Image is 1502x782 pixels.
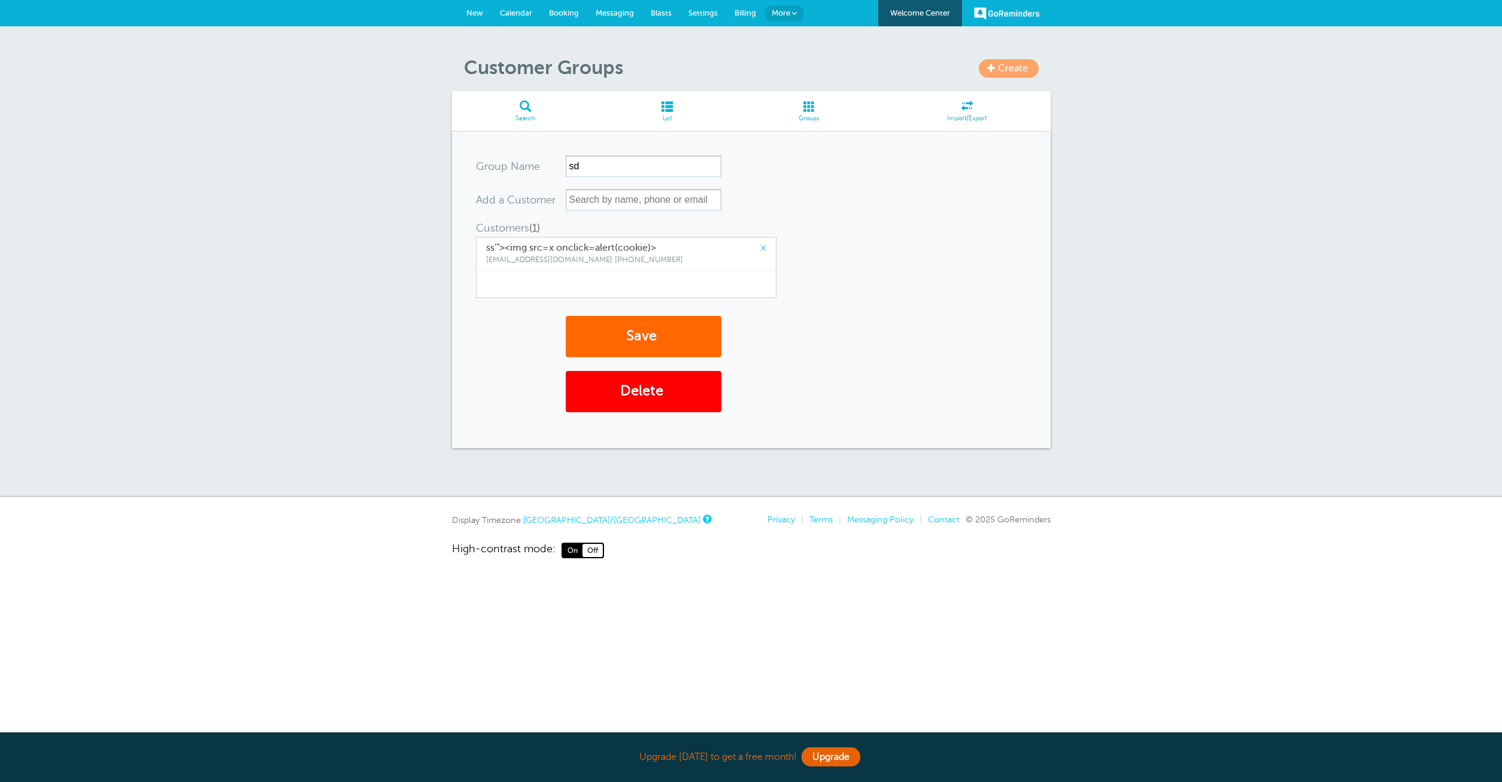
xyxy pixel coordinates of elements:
[890,115,1045,122] span: Import/Export
[476,161,540,172] label: Group Name
[735,8,756,17] span: Billing
[966,515,1051,524] span: © 2025 GoReminders
[615,255,683,264] span: [PHONE_NUMBER]
[764,5,804,22] a: More
[563,544,582,557] span: On
[979,59,1039,78] a: Create
[452,91,599,131] a: Search
[735,91,884,131] a: Groups
[476,223,776,233] label: Customers
[549,8,579,17] span: Booking
[914,515,922,525] li: |
[884,91,1051,131] a: Import/Export
[464,56,1051,79] h1: Customer Groups
[599,91,735,131] a: List
[452,543,1051,558] a: High-contrast mode: On Off
[500,8,532,17] span: Calendar
[458,115,593,122] span: Search
[523,515,700,525] a: [GEOGRAPHIC_DATA]/[GEOGRAPHIC_DATA]
[486,242,766,254] span: ss'"><img src=x onclick=alert(cookie)>
[529,222,540,234] span: (1)
[998,63,1028,74] span: Create
[476,194,556,205] label: Add a Customer
[651,8,672,17] span: Blasts
[703,515,710,523] a: This is the timezone being used to display dates and times to you on this device. Click the timez...
[452,543,556,558] span: High-contrast mode:
[795,515,803,525] li: |
[486,255,612,264] span: [EMAIL_ADDRESS][DOMAIN_NAME]
[809,515,833,524] a: Terms
[582,544,603,557] span: Off
[847,515,914,524] a: Messaging Policy
[596,8,634,17] span: Messaging
[802,747,860,766] a: Upgrade
[767,515,795,524] a: Privacy
[772,8,790,17] span: More
[566,371,721,412] button: Delete
[452,515,710,525] div: Display Timezone:
[566,316,721,357] button: Save
[833,515,841,525] li: |
[741,115,878,122] span: Groups
[566,189,721,211] input: Search by name, phone or email
[688,8,718,17] span: Settings
[605,115,729,122] span: List
[928,515,960,524] a: Contact
[760,242,766,254] a: ×
[466,8,483,17] span: New
[452,744,1051,770] div: Upgrade [DATE] to get a free month!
